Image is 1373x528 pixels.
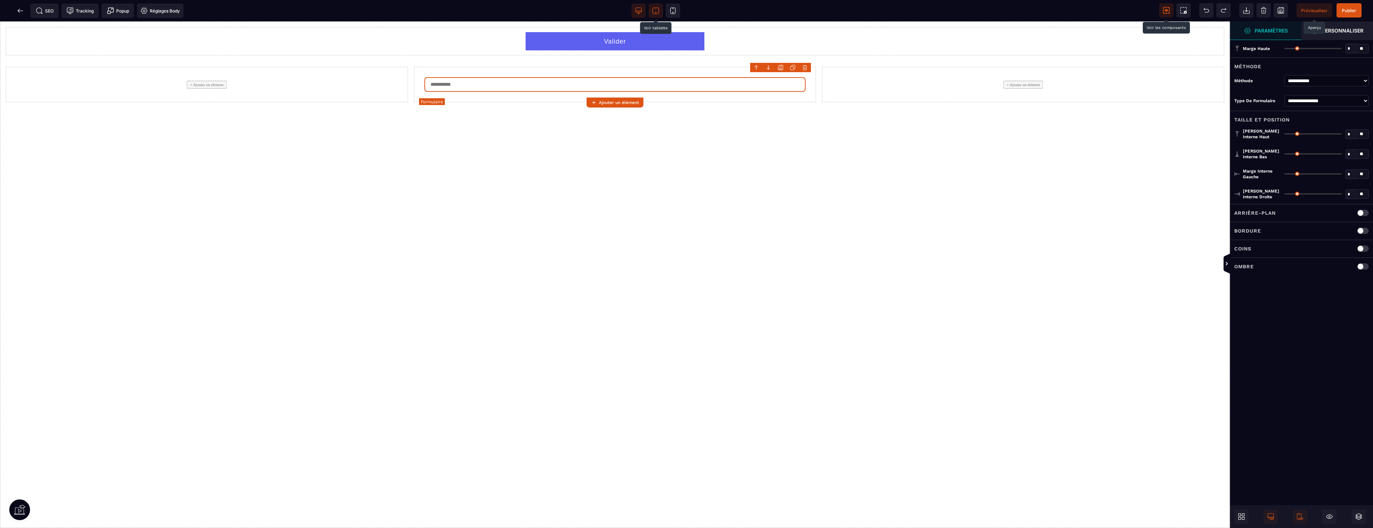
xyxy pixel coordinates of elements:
[1264,509,1278,524] span: Afficher le desktop
[1234,262,1254,271] p: Ombre
[1322,28,1363,33] strong: Personnaliser
[1243,128,1281,140] span: [PERSON_NAME] interne haut
[586,98,643,108] button: Ajouter un élément
[526,11,704,29] button: Valider
[1234,97,1281,104] div: Type de formulaire
[1234,509,1249,524] span: Ouvrir les blocs
[649,4,663,18] span: Voir tablette
[1159,3,1173,18] span: Voir les composants
[30,4,59,18] span: Métadata SEO
[1322,509,1337,524] span: Masquer le bloc
[102,4,134,18] span: Créer une alerte modale
[1230,253,1237,275] span: Afficher les vues
[1255,28,1288,33] strong: Paramètres
[1176,3,1191,18] span: Capture d'écran
[1243,46,1270,51] span: Marge haute
[631,4,646,18] span: Voir bureau
[1199,3,1214,18] span: Défaire
[107,7,129,14] span: Popup
[666,4,680,18] span: Voir mobile
[61,4,99,18] span: Code de suivi
[1243,168,1281,180] span: Marge interne gauche
[1342,8,1356,13] span: Publier
[67,7,94,14] span: Tracking
[1239,3,1254,18] span: Importer
[1230,21,1301,40] span: Ouvrir le gestionnaire de styles
[1234,77,1281,84] div: Méthode
[1301,8,1328,13] span: Prévisualiser
[1256,3,1271,18] span: Nettoyage
[1234,244,1251,253] p: Coins
[1274,3,1288,18] span: Enregistrer
[137,4,183,18] span: Favicon
[1243,188,1281,200] span: [PERSON_NAME] interne droite
[1234,209,1276,217] p: Arrière-plan
[1293,509,1307,524] span: Afficher le mobile
[141,7,180,14] span: Réglages Body
[1296,3,1332,18] span: Aperçu
[36,7,54,14] span: SEO
[1301,21,1373,40] span: Ouvrir le gestionnaire de styles
[13,4,28,18] span: Retour
[1352,509,1366,524] span: Ouvrir les calques
[1234,226,1261,235] p: Bordure
[1243,148,1281,160] span: [PERSON_NAME] interne bas
[1230,111,1373,124] div: Taille et position
[599,100,639,105] strong: Ajouter un élément
[1337,3,1362,18] span: Enregistrer le contenu
[1230,58,1373,71] div: Méthode
[1216,3,1231,18] span: Rétablir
